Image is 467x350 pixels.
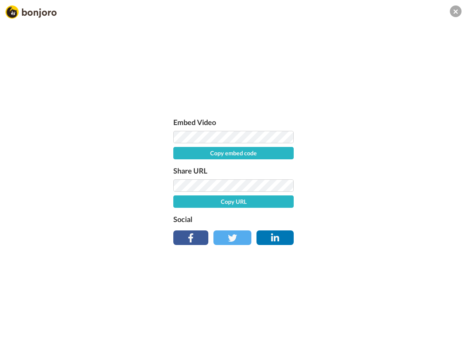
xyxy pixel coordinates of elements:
[173,213,294,225] label: Social
[5,5,57,19] img: Bonjoro Logo
[173,116,294,128] label: Embed Video
[173,147,294,159] button: Copy embed code
[173,195,294,208] button: Copy URL
[173,165,294,176] label: Share URL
